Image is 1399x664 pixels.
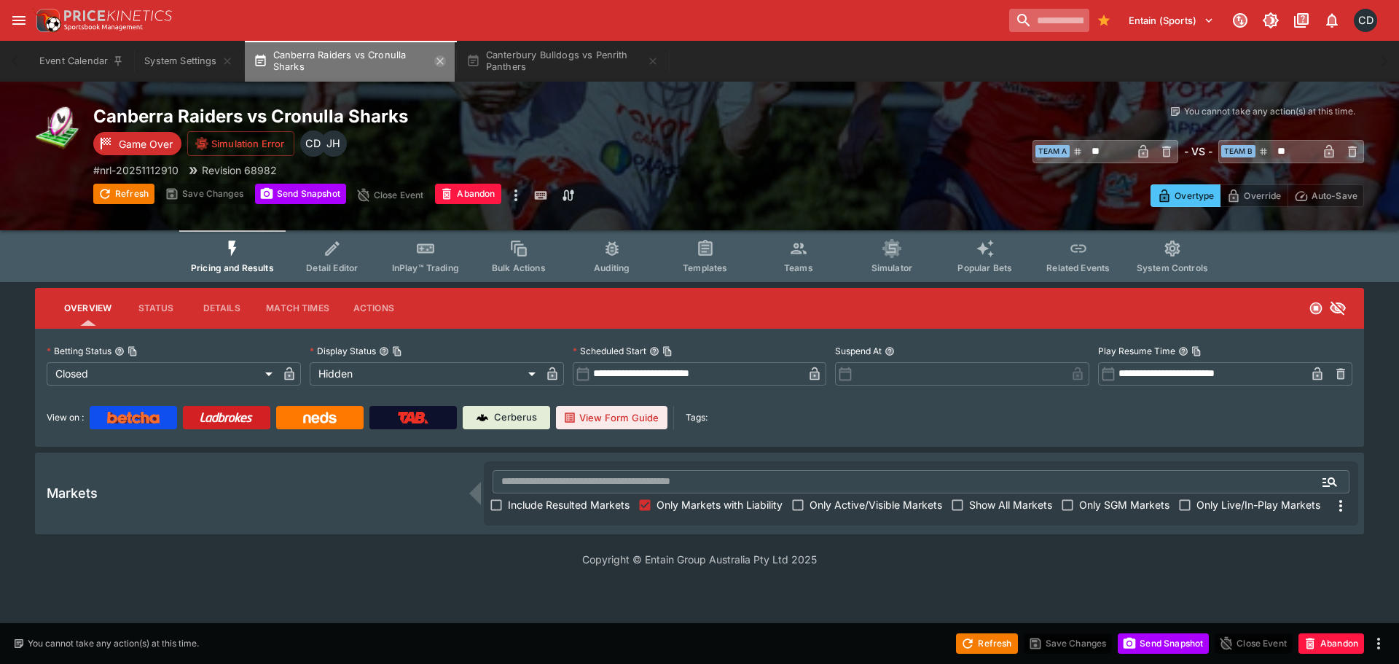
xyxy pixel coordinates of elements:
img: TabNZ [398,412,428,423]
button: Copy To Clipboard [662,346,673,356]
a: Cerberus [463,406,550,429]
button: Copy To Clipboard [1191,346,1202,356]
img: PriceKinetics Logo [32,6,61,35]
button: Cameron Duffy [1349,4,1382,36]
img: Ladbrokes [200,412,253,423]
button: Copy To Clipboard [392,346,402,356]
span: Auditing [594,262,630,273]
button: Abandon [435,184,501,204]
span: Simulator [871,262,912,273]
button: View Form Guide [556,406,667,429]
button: Actions [341,291,407,326]
h2: Copy To Clipboard [93,105,729,128]
button: Event Calendar [31,41,133,82]
img: Sportsbook Management [64,24,143,31]
img: PriceKinetics [64,10,172,21]
button: Open [1317,469,1343,495]
img: Cerberus [477,412,488,423]
button: Match Times [254,291,341,326]
svg: Hidden [1329,300,1347,317]
span: Pricing and Results [191,262,274,273]
p: You cannot take any action(s) at this time. [1184,105,1355,118]
p: Copy To Clipboard [93,163,179,178]
img: Neds [303,412,336,423]
span: Mark an event as closed and abandoned. [435,186,501,200]
button: System Settings [136,41,241,82]
span: Detail Editor [306,262,358,273]
button: Send Snapshot [255,184,346,204]
label: View on : [47,406,84,429]
button: Select Tenant [1120,9,1223,32]
button: more [1370,635,1387,652]
button: Override [1220,184,1288,207]
button: Status [123,291,189,326]
span: Teams [784,262,813,273]
span: Only Live/In-Play Markets [1196,497,1320,512]
button: Auto-Save [1288,184,1364,207]
button: Play Resume TimeCopy To Clipboard [1178,346,1188,356]
span: Popular Bets [957,262,1012,273]
span: System Controls [1137,262,1208,273]
div: Event type filters [179,230,1220,282]
span: Bulk Actions [492,262,546,273]
span: Show All Markets [969,497,1052,512]
p: Auto-Save [1312,188,1357,203]
button: Bookmarks [1092,9,1116,32]
div: Cameron Duffy [300,130,326,157]
span: Templates [683,262,727,273]
div: Cameron Duffy [1354,9,1377,32]
button: Refresh [956,633,1017,654]
button: Connected to PK [1227,7,1253,34]
h6: - VS - [1184,144,1212,159]
input: search [1009,9,1089,32]
span: Mark an event as closed and abandoned. [1298,635,1364,649]
button: Send Snapshot [1118,633,1209,654]
button: open drawer [6,7,32,34]
img: rugby_league.png [35,105,82,152]
img: Betcha [107,412,160,423]
button: Details [189,291,254,326]
button: Betting StatusCopy To Clipboard [114,346,125,356]
button: Documentation [1288,7,1314,34]
button: Suspend At [885,346,895,356]
p: Override [1244,188,1281,203]
p: Revision 68982 [202,163,277,178]
button: Overtype [1151,184,1220,207]
button: Overview [52,291,123,326]
button: Abandon [1298,633,1364,654]
span: Only Markets with Liability [657,497,783,512]
label: Tags: [686,406,708,429]
p: You cannot take any action(s) at this time. [28,637,199,650]
p: Scheduled Start [573,345,646,357]
svg: More [1332,497,1349,515]
span: Include Resulted Markets [508,497,630,512]
p: Play Resume Time [1098,345,1175,357]
div: Jiahao Hao [321,130,347,157]
button: Canterbury Bulldogs vs Penrith Panthers [458,41,667,82]
div: Hidden [310,362,541,386]
button: Toggle light/dark mode [1258,7,1284,34]
span: Team A [1035,145,1070,157]
button: Scheduled StartCopy To Clipboard [649,346,659,356]
span: Only SGM Markets [1079,497,1169,512]
div: Closed [47,362,278,386]
p: Cerberus [494,410,537,425]
span: Only Active/Visible Markets [810,497,942,512]
button: Display StatusCopy To Clipboard [379,346,389,356]
p: Suspend At [835,345,882,357]
button: Refresh [93,184,154,204]
h5: Markets [47,485,98,501]
span: Team B [1221,145,1255,157]
button: more [507,184,525,207]
span: Related Events [1046,262,1110,273]
p: Display Status [310,345,376,357]
div: Start From [1151,184,1364,207]
p: Game Over [119,136,173,152]
button: Notifications [1319,7,1345,34]
p: Betting Status [47,345,111,357]
button: Copy To Clipboard [128,346,138,356]
button: Canberra Raiders vs Cronulla Sharks [245,41,455,82]
button: Simulation Error [187,131,294,156]
span: InPlay™ Trading [392,262,459,273]
p: Overtype [1175,188,1214,203]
